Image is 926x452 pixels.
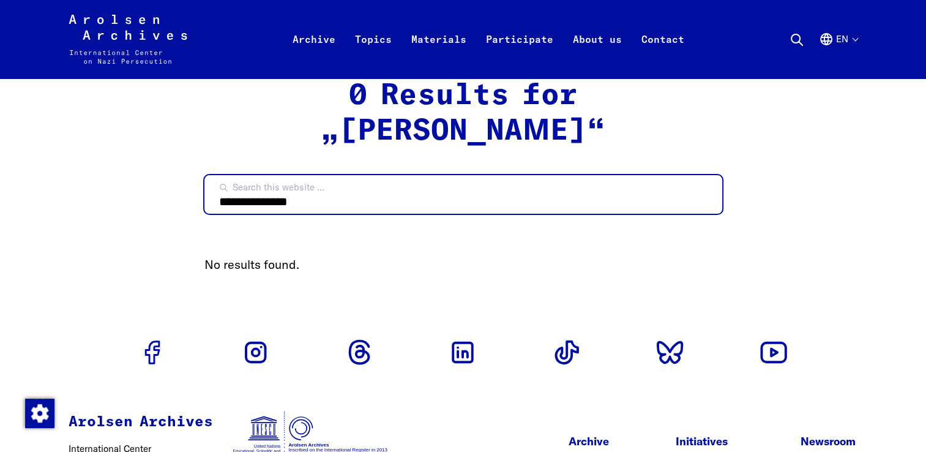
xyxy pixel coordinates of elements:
[345,29,401,78] a: Topics
[401,29,476,78] a: Materials
[25,399,54,428] img: Change consent
[563,29,632,78] a: About us
[283,29,345,78] a: Archive
[754,333,793,372] a: Go to Youtube profile
[676,433,754,450] p: Initiatives
[651,333,690,372] a: Go to Bluesky profile
[547,333,586,372] a: Go to Tiktok profile
[24,398,54,428] div: Change consent
[569,433,630,450] p: Archive
[443,333,482,372] a: Go to Linkedin profile
[204,78,722,149] h2: 0 Results for „[PERSON_NAME]“
[204,255,722,274] p: No results found.
[236,333,275,372] a: Go to Instagram profile
[283,15,694,64] nav: Primary
[632,29,694,78] a: Contact
[69,415,213,429] strong: Arolsen Archives
[133,333,172,372] a: Go to Facebook profile
[340,333,379,372] a: Go to Threads profile
[819,32,857,76] button: English, language selection
[476,29,563,78] a: Participate
[801,433,857,450] p: Newsroom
